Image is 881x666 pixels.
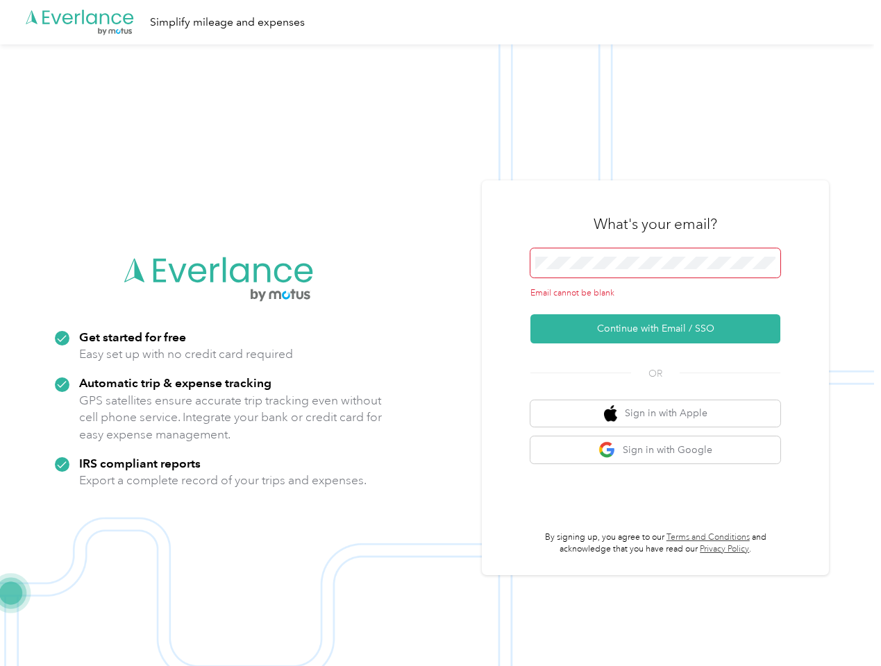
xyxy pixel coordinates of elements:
a: Terms and Conditions [666,532,750,543]
span: OR [631,366,680,381]
div: Email cannot be blank [530,287,780,300]
button: google logoSign in with Google [530,436,780,463]
strong: Get started for free [79,330,186,344]
p: By signing up, you agree to our and acknowledge that you have read our . [530,531,780,556]
h3: What's your email? [594,214,717,234]
p: Export a complete record of your trips and expenses. [79,472,367,489]
img: apple logo [604,405,618,422]
div: Simplify mileage and expenses [150,14,305,31]
a: Privacy Policy [700,544,749,554]
strong: Automatic trip & expense tracking [79,375,271,390]
strong: IRS compliant reports [79,456,201,470]
p: Easy set up with no credit card required [79,345,293,363]
button: Continue with Email / SSO [530,314,780,343]
img: google logo [598,441,616,459]
button: apple logoSign in with Apple [530,400,780,427]
p: GPS satellites ensure accurate trip tracking even without cell phone service. Integrate your bank... [79,392,383,443]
